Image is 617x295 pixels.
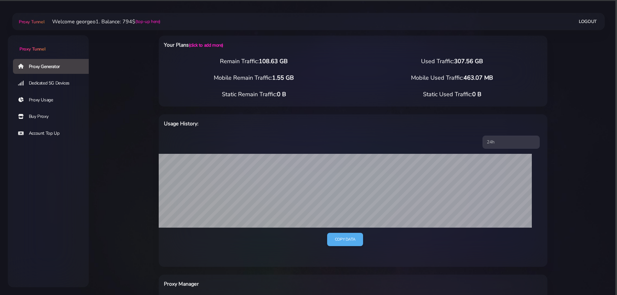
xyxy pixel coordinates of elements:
h6: Proxy Manager [164,280,381,288]
a: Buy Proxy [13,109,94,124]
a: Proxy Generator [13,59,94,74]
div: Mobile Remain Traffic: [155,74,353,82]
span: 108.63 GB [259,57,288,65]
a: Dedicated 5G Devices [13,76,94,91]
li: Welcome georgeo1. Balance: 794$ [44,18,160,26]
a: Proxy Tunnel [17,17,44,27]
span: 0 B [472,90,481,98]
a: (click to add more) [189,42,223,48]
iframe: Webchat Widget [580,258,609,287]
a: Proxy Usage [13,93,94,108]
span: 0 B [277,90,286,98]
a: Logout [579,16,597,28]
span: 307.56 GB [454,57,483,65]
span: Proxy Tunnel [19,19,44,25]
a: Account Top Up [13,126,94,141]
a: (top-up here) [135,18,160,25]
span: Proxy Tunnel [19,46,45,52]
a: Proxy Tunnel [8,35,89,52]
div: Used Traffic: [353,57,551,66]
h6: Your Plans [164,41,381,49]
span: 463.07 MB [463,74,493,82]
h6: Usage History: [164,119,381,128]
span: 1.55 GB [272,74,294,82]
a: Copy data [327,233,363,246]
div: Mobile Used Traffic: [353,74,551,82]
div: Static Used Traffic: [353,90,551,99]
div: Remain Traffic: [155,57,353,66]
div: Static Remain Traffic: [155,90,353,99]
